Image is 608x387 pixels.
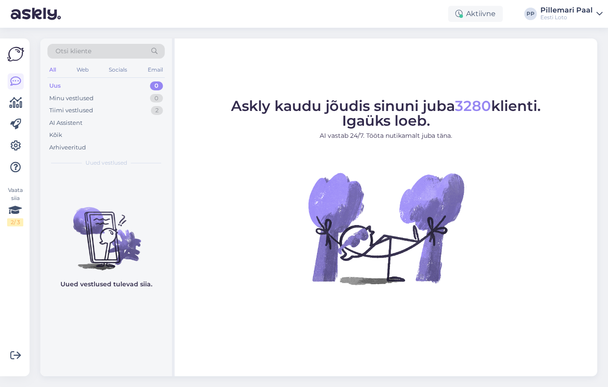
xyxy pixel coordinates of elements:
div: Email [146,64,165,76]
img: No Chat active [305,148,467,309]
div: Eesti Loto [540,14,593,21]
div: Socials [107,64,129,76]
div: Web [75,64,90,76]
div: Aktiivne [448,6,503,22]
span: Otsi kliente [56,47,91,56]
div: Pillemari Paal [540,7,593,14]
span: Askly kaudu jõudis sinuni juba klienti. Igaüks loeb. [231,97,541,129]
div: All [47,64,58,76]
div: 0 [150,81,163,90]
div: 2 / 3 [7,218,23,226]
div: AI Assistent [49,119,82,128]
a: Pillemari PaalEesti Loto [540,7,603,21]
img: No chats [40,191,172,272]
div: Uus [49,81,61,90]
div: PP [524,8,537,20]
div: Tiimi vestlused [49,106,93,115]
p: Uued vestlused tulevad siia. [60,280,152,289]
div: 2 [151,106,163,115]
p: AI vastab 24/7. Tööta nutikamalt juba täna. [231,131,541,140]
span: 3280 [455,97,491,115]
span: Uued vestlused [86,159,127,167]
div: Kõik [49,131,62,140]
div: Minu vestlused [49,94,94,103]
img: Askly Logo [7,46,24,63]
div: Arhiveeritud [49,143,86,152]
div: 0 [150,94,163,103]
div: Vaata siia [7,186,23,226]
